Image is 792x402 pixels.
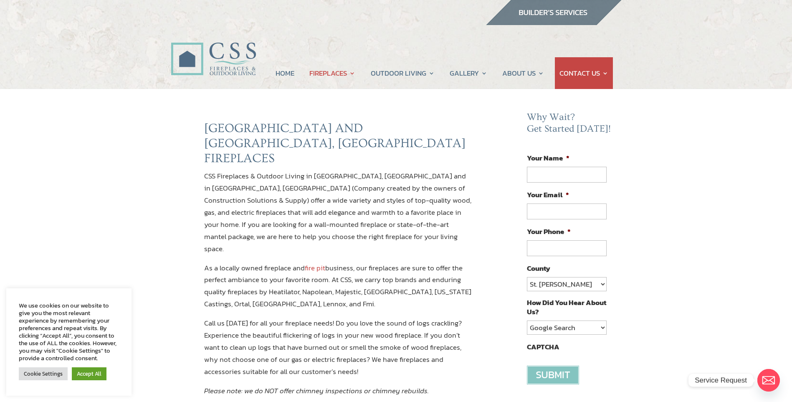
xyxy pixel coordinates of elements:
[502,57,544,89] a: ABOUT US
[450,57,487,89] a: GALLERY
[204,121,472,170] h2: [GEOGRAPHIC_DATA] AND [GEOGRAPHIC_DATA], [GEOGRAPHIC_DATA] FIREPLACES
[527,342,559,351] label: CAPTCHA
[527,190,569,199] label: Your Email
[171,19,256,80] img: CSS Fireplaces & Outdoor Living (Formerly Construction Solutions & Supply)- Jacksonville Ormond B...
[19,367,68,380] a: Cookie Settings
[527,298,606,316] label: How Did You Hear About Us?
[527,112,613,139] h2: Why Wait? Get Started [DATE]!
[276,57,294,89] a: HOME
[527,264,550,273] label: County
[204,170,472,262] p: CSS Fireplaces & Outdoor Living in [GEOGRAPHIC_DATA], [GEOGRAPHIC_DATA] and in [GEOGRAPHIC_DATA],...
[527,366,579,384] input: Submit
[204,317,472,385] p: Call us [DATE] for all your fireplace needs! Do you love the sound of logs crackling? Experience ...
[371,57,435,89] a: OUTDOOR LIVING
[527,227,571,236] label: Your Phone
[19,302,119,362] div: We use cookies on our website to give you the most relevant experience by remembering your prefer...
[559,57,608,89] a: CONTACT US
[72,367,106,380] a: Accept All
[527,153,569,163] label: Your Name
[309,57,355,89] a: FIREPLACES
[486,17,622,28] a: builder services construction supply
[757,369,780,392] a: Email
[305,262,325,273] a: fire pit
[204,262,472,318] p: As a locally owned fireplace and business, our fireplaces are sure to offer the perfect ambiance ...
[204,385,429,396] em: Please note: we do NOT offer chimney inspections or chimney rebuilds.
